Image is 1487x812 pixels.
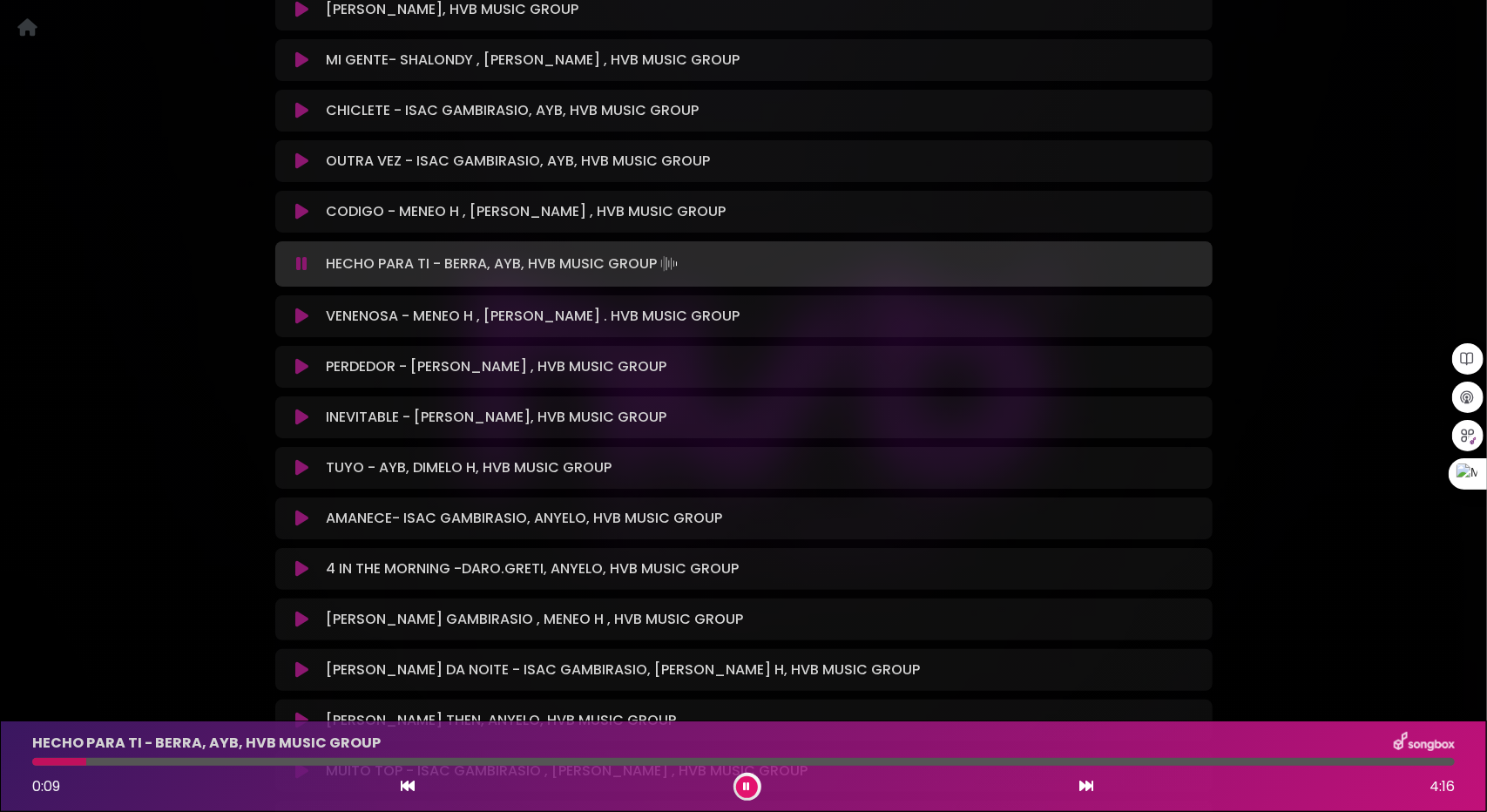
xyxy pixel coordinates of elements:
p: OUTRA VEZ - ISAC GAMBIRASIO, AYB, HVB MUSIC GROUP [326,151,710,172]
p: CHICLETE - ISAC GAMBIRASIO, AYB, HVB MUSIC GROUP [326,100,699,121]
p: CODIGO - MENEO H , [PERSON_NAME] , HVB MUSIC GROUP [326,201,726,222]
img: songbox-logo-white.png [1394,732,1455,754]
p: INEVITABLE - [PERSON_NAME], HVB MUSIC GROUP [326,407,666,428]
p: [PERSON_NAME] DA NOITE - ISAC GAMBIRASIO, [PERSON_NAME] H, HVB MUSIC GROUP [326,660,920,680]
p: HECHO PARA TI - BERRA, AYB, HVB MUSIC GROUP [326,252,681,276]
span: 4:16 [1430,776,1455,797]
p: 4 IN THE MORNING -DARO.GRETI, ANYELO, HVB MUSIC GROUP [326,558,739,579]
p: VENENOSA - MENEO H , [PERSON_NAME] . HVB MUSIC GROUP [326,306,740,327]
p: PERDEDOR - [PERSON_NAME] , HVB MUSIC GROUP [326,356,666,377]
p: MI GENTE- SHALONDY , [PERSON_NAME] , HVB MUSIC GROUP [326,50,740,71]
p: TUYO - AYB, DIMELO H, HVB MUSIC GROUP [326,457,612,478]
p: AMANECE- ISAC GAMBIRASIO, ANYELO, HVB MUSIC GROUP [326,508,722,529]
img: waveform4.gif [657,252,681,276]
p: [PERSON_NAME] GAMBIRASIO , MENEO H , HVB MUSIC GROUP [326,609,743,630]
p: [PERSON_NAME] THEN, ANYELO, HVB MUSIC GROUP [326,710,676,731]
span: 0:09 [32,776,60,796]
p: HECHO PARA TI - BERRA, AYB, HVB MUSIC GROUP [32,733,381,754]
